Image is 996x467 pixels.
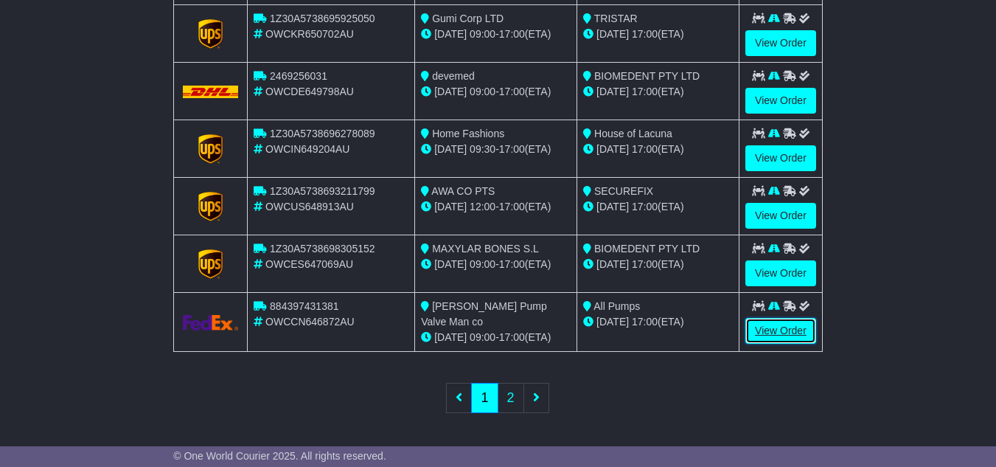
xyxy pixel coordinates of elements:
a: 2 [498,383,524,413]
span: 17:00 [632,258,658,270]
span: 09:00 [470,28,495,40]
span: All Pumps [593,300,640,312]
span: 09:00 [470,86,495,97]
span: OWCES647069AU [265,258,353,270]
a: View Order [745,203,816,229]
span: OWCIN649204AU [265,143,349,155]
span: [DATE] [596,143,629,155]
span: BIOMEDENT PTY LTD [594,70,700,82]
span: BIOMEDENT PTY LTD [594,243,700,255]
span: 1Z30A5738693211799 [270,185,375,197]
div: - (ETA) [421,142,571,157]
span: 17:00 [632,316,658,328]
span: 17:00 [499,86,525,97]
span: 17:00 [499,201,525,212]
span: [DATE] [596,28,629,40]
span: OWCCN646872AU [265,316,355,328]
div: - (ETA) [421,84,571,100]
div: - (ETA) [421,27,571,42]
span: © One World Courier 2025. All rights reserved. [173,450,386,462]
div: (ETA) [583,84,733,100]
img: GetCarrierServiceLogo [198,19,223,49]
a: 1 [471,383,498,413]
span: [PERSON_NAME] Pump Valve Man co [421,300,547,328]
span: [DATE] [596,316,629,328]
div: - (ETA) [421,257,571,272]
img: GetCarrierServiceLogo [198,249,223,279]
span: [DATE] [596,86,629,97]
span: [DATE] [596,258,629,270]
span: OWCKR650702AU [265,28,354,40]
span: 09:00 [470,258,495,270]
span: House of Lacuna [594,128,672,139]
div: (ETA) [583,142,733,157]
img: GetCarrierServiceLogo [198,134,223,164]
span: 2469256031 [270,70,327,82]
div: (ETA) [583,257,733,272]
span: OWCUS648913AU [265,201,354,212]
span: Home Fashions [432,128,504,139]
span: 12:00 [470,201,495,212]
span: MAXYLAR BONES S.L [432,243,539,255]
a: View Order [745,145,816,171]
a: View Order [745,30,816,56]
span: [DATE] [434,86,467,97]
div: - (ETA) [421,330,571,345]
a: View Order [745,260,816,286]
span: [DATE] [434,28,467,40]
span: AWA CO PTS [431,185,495,197]
span: [DATE] [596,201,629,212]
span: 1Z30A5738695925050 [270,13,375,24]
span: [DATE] [434,258,467,270]
span: 17:00 [632,201,658,212]
img: DHL.png [183,86,238,97]
span: [DATE] [434,201,467,212]
span: 17:00 [499,331,525,343]
span: 17:00 [499,143,525,155]
img: GetCarrierServiceLogo [183,315,238,331]
span: 17:00 [499,28,525,40]
span: [DATE] [434,143,467,155]
span: 1Z30A5738696278089 [270,128,375,139]
span: 17:00 [499,258,525,270]
span: 09:00 [470,331,495,343]
span: SECUREFIX [594,185,653,197]
span: 17:00 [632,86,658,97]
span: 1Z30A5738698305152 [270,243,375,255]
div: - (ETA) [421,199,571,215]
span: 17:00 [632,143,658,155]
a: View Order [745,88,816,114]
span: Gumi Corp LTD [432,13,504,24]
span: 17:00 [632,28,658,40]
div: (ETA) [583,199,733,215]
span: TRISTAR [594,13,638,24]
span: [DATE] [434,331,467,343]
a: View Order [745,318,816,344]
span: 09:30 [470,143,495,155]
div: (ETA) [583,27,733,42]
span: 884397431381 [270,300,338,312]
img: GetCarrierServiceLogo [198,192,223,221]
span: OWCDE649798AU [265,86,354,97]
span: devemed [432,70,475,82]
div: (ETA) [583,314,733,330]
